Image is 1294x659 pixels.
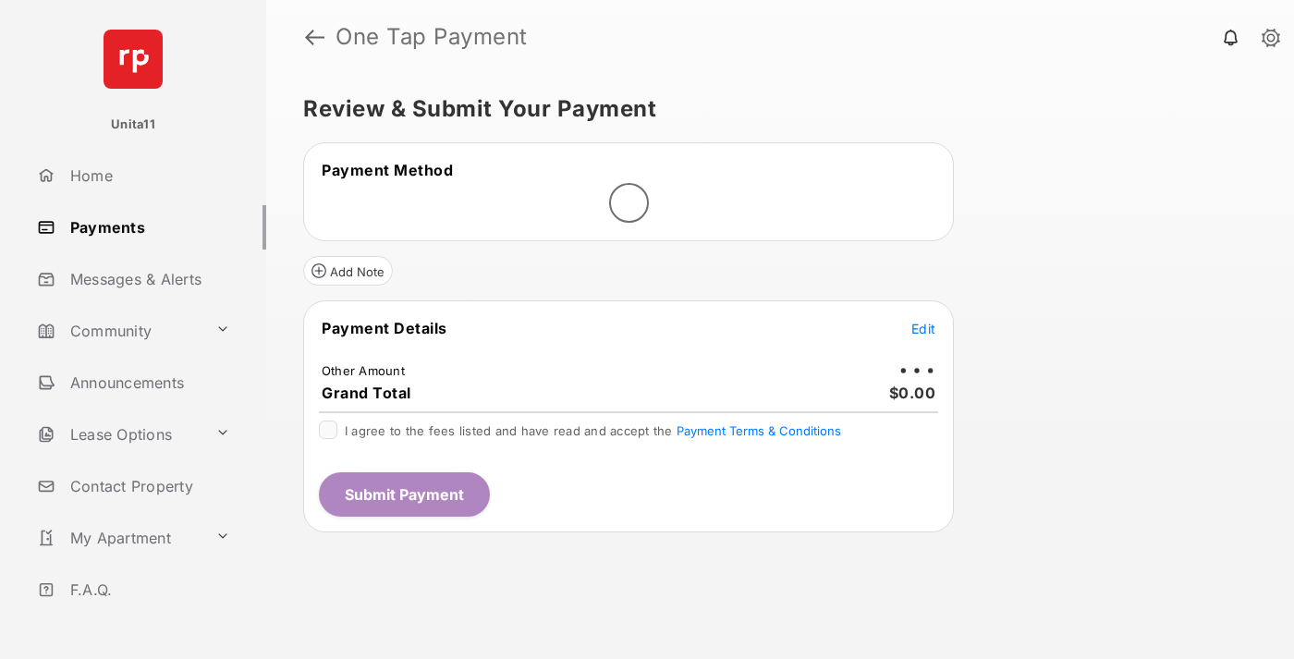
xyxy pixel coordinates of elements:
a: My Apartment [30,516,208,560]
p: Unita11 [111,116,155,134]
span: Grand Total [322,384,411,402]
span: Edit [911,321,935,336]
a: Contact Property [30,464,266,508]
span: $0.00 [889,384,936,402]
a: F.A.Q. [30,567,266,612]
button: Add Note [303,256,393,286]
td: Other Amount [321,362,406,379]
a: Community [30,309,208,353]
span: Payment Details [322,319,447,337]
a: Payments [30,205,266,250]
span: I agree to the fees listed and have read and accept the [345,423,841,438]
a: Home [30,153,266,198]
button: Submit Payment [319,472,490,517]
strong: One Tap Payment [336,26,528,48]
a: Lease Options [30,412,208,457]
button: Edit [911,319,935,337]
a: Messages & Alerts [30,257,266,301]
span: Payment Method [322,161,453,179]
img: svg+xml;base64,PHN2ZyB4bWxucz0iaHR0cDovL3d3dy53My5vcmcvMjAwMC9zdmciIHdpZHRoPSI2NCIgaGVpZ2h0PSI2NC... [104,30,163,89]
h5: Review & Submit Your Payment [303,98,1242,120]
a: Announcements [30,360,266,405]
button: I agree to the fees listed and have read and accept the [677,423,841,438]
